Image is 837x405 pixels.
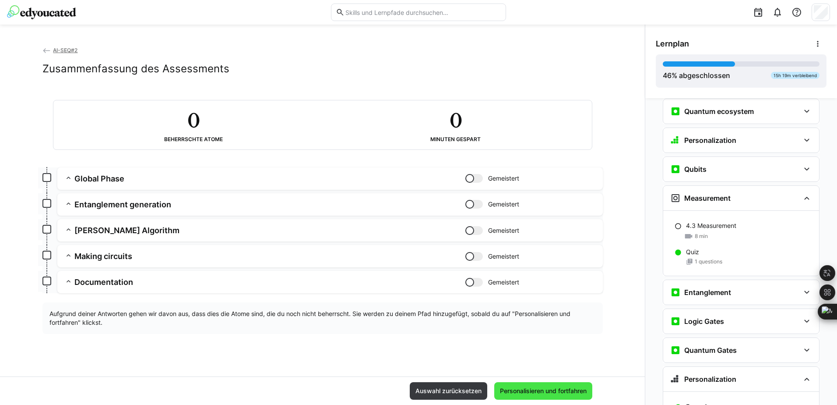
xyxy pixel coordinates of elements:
span: 46 [663,71,672,80]
input: Skills und Lernpfade durchsuchen… [345,8,501,16]
span: 1 questions [695,258,722,265]
span: Lernplan [656,39,689,49]
h3: Global Phase [74,174,465,184]
span: 8 min [695,233,708,240]
div: Aufgrund deiner Antworten gehen wir davon aus, dass dies die Atome sind, die du noch nicht beherr... [42,302,603,334]
h3: Personalization [684,136,736,145]
h2: 0 [187,107,200,133]
button: Personalisieren und fortfahren [494,382,592,400]
h3: Quantum Gates [684,346,737,355]
span: Gemeistert [488,174,519,183]
a: AI-SEQ#2 [42,47,78,53]
span: Gemeistert [488,226,519,235]
p: 4.3 Measurement [686,221,736,230]
div: 15h 19m verbleibend [771,72,819,79]
h3: Documentation [74,277,465,287]
h3: [PERSON_NAME] Algorithm [74,225,465,235]
h3: Quantum ecosystem [684,107,754,116]
h3: Entanglement [684,288,731,297]
h3: Making circuits [74,251,465,261]
span: AI-SEQ#2 [53,47,77,53]
h3: Logic Gates [684,317,724,326]
span: Gemeistert [488,200,519,209]
p: Quiz [686,248,699,256]
h2: Zusammenfassung des Assessments [42,62,229,75]
h3: Entanglement generation [74,199,465,210]
h2: 0 [450,107,462,133]
span: Gemeistert [488,252,519,261]
div: % abgeschlossen [663,70,730,81]
span: Gemeistert [488,278,519,287]
button: Auswahl zurücksetzen [410,382,487,400]
span: Auswahl zurücksetzen [414,387,483,395]
h3: Personalization [684,375,736,384]
span: Personalisieren und fortfahren [499,387,588,395]
div: Minuten gespart [430,136,481,142]
h3: Measurement [684,194,731,202]
div: Beherrschte Atome [164,136,223,142]
h3: Qubits [684,165,707,174]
